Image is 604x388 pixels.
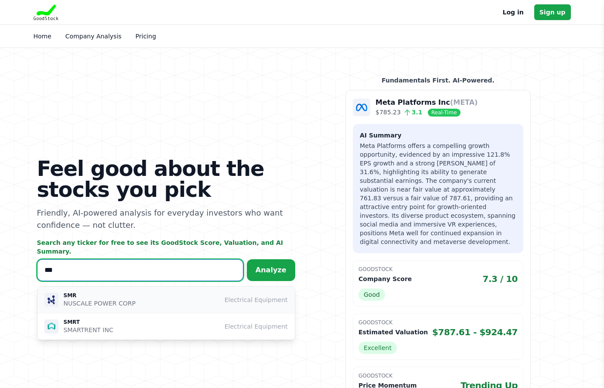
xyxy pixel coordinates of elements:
p: Friendly, AI-powered analysis for everyday investors who want confidence — not clutter. [37,207,295,231]
button: SMRT SMRT SMARTRENT INC Electrical Equipment [38,313,295,340]
span: Excellent [358,342,397,354]
p: $785.23 [375,108,478,117]
p: GoodStock [358,266,518,273]
img: SMR [44,293,58,307]
img: SMRT [44,319,58,333]
p: Search any ticker for free to see its GoodStock Score, Valuation, and AI Summary. [37,238,295,256]
a: Company Analysis [65,33,122,40]
p: Company Score [358,275,412,283]
span: Electrical Equipment [225,322,288,331]
p: Meta Platforms offers a compelling growth opportunity, evidenced by an impressive 121.8% EPS grow... [360,141,516,246]
a: Pricing [136,33,156,40]
span: Real-Time [428,109,460,117]
p: GoodStock [358,319,518,326]
p: SMRT [64,319,113,326]
p: NUSCALE POWER CORP [64,299,136,308]
p: SMR [64,292,136,299]
p: Estimated Valuation [358,328,428,336]
span: Analyze [256,266,287,274]
h1: Feel good about the stocks you pick [37,158,295,200]
span: (META) [450,98,478,106]
span: $787.61 - $924.47 [432,326,518,338]
img: Company Logo [353,99,370,116]
a: Home [34,33,51,40]
a: Sign up [534,4,571,20]
p: SMARTRENT INC [64,326,113,334]
p: Meta Platforms Inc [375,97,478,108]
span: 3.1 [401,109,423,116]
span: Good [358,288,385,301]
img: Goodstock Logo [34,4,59,20]
button: SMR SMR NUSCALE POWER CORP Electrical Equipment [38,287,295,313]
button: Analyze [247,259,295,281]
p: Fundamentals First. AI-Powered. [345,76,531,85]
a: Log in [503,7,524,17]
p: GoodStock [358,372,518,379]
span: Electrical Equipment [225,295,288,304]
h3: AI Summary [360,131,516,140]
span: 7.3 / 10 [483,273,518,285]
